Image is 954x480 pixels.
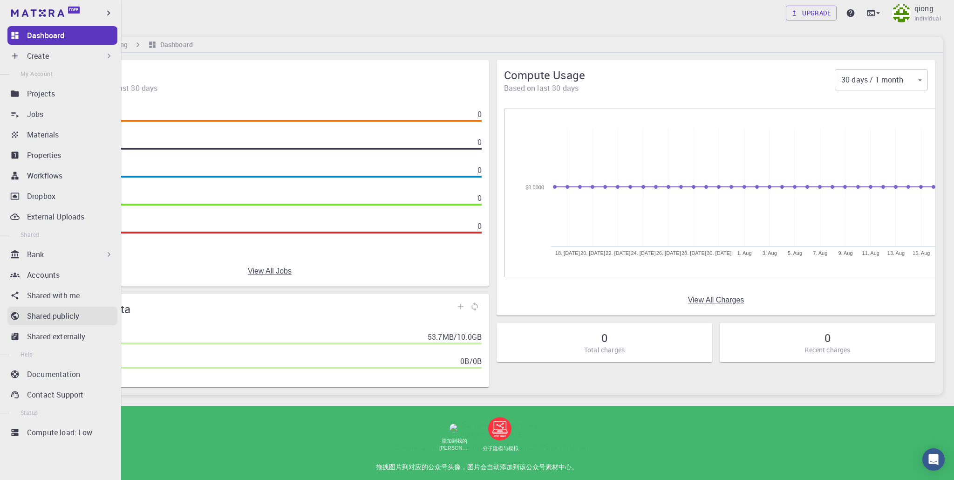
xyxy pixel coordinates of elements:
[477,165,482,176] p: 0
[7,245,117,264] div: Bank
[20,409,38,416] span: Status
[27,150,61,161] p: Properties
[7,307,117,325] a: Shared publicly
[804,345,850,355] p: Recent charges
[737,250,751,256] tspan: 1. Aug
[914,3,934,14] p: qiong
[862,250,879,256] tspan: 11. Aug
[914,14,941,23] span: Individual
[707,250,731,256] tspan: 30. [DATE]
[7,187,117,206] a: Dropbox
[7,146,117,165] a: Properties
[813,250,827,256] tspan: 7. Aug
[7,47,117,65] div: Create
[27,389,83,400] p: Contact Support
[681,250,706,256] tspan: 28. [DATE]
[786,6,837,21] a: Upgrade
[248,267,292,275] a: View All Jobs
[27,109,44,120] p: Jobs
[7,385,117,404] a: Contact Support
[835,71,928,89] div: 30 days / 1 month
[788,250,802,256] tspan: 5. Aug
[27,129,59,140] p: Materials
[460,356,482,367] p: 0B / 0B
[922,448,945,471] div: Open Intercom Messenger
[27,170,62,181] p: Workflows
[477,109,482,120] p: 0
[27,249,44,260] p: Bank
[913,250,930,256] tspan: 15. Aug
[606,250,630,256] tspan: 22. [DATE]
[7,105,117,123] a: Jobs
[27,211,84,222] p: External Uploads
[688,296,744,304] a: View All Charges
[11,9,64,17] img: logo
[20,231,39,238] span: Shared
[7,327,117,346] a: Shared externally
[27,88,55,99] p: Projects
[58,68,482,82] span: Jobs
[887,250,905,256] tspan: 13. Aug
[555,250,580,256] tspan: 18. [DATE]
[7,207,117,226] a: External Uploads
[7,365,117,384] a: Documentation
[584,345,625,355] p: Total charges
[504,82,835,94] span: Based on last 30 days
[157,40,193,50] h6: Dashboard
[27,191,55,202] p: Dropbox
[477,137,482,148] p: 0
[27,310,79,322] p: Shared publicly
[27,290,80,301] p: Shared with me
[24,6,38,15] span: 支持
[825,330,831,345] h5: 0
[428,331,482,343] p: 53.7MB / 10.0GB
[477,220,482,232] p: 0
[7,26,117,45] a: Dashboard
[631,250,656,256] tspan: 24. [DATE]
[7,166,117,185] a: Workflows
[580,250,605,256] tspan: 20. [DATE]
[504,68,835,82] span: Compute Usage
[7,286,117,305] a: Shared with me
[27,331,86,342] p: Shared externally
[27,30,64,41] p: Dashboard
[58,82,482,94] span: 0 jobs during the last 30 days
[601,330,608,345] h5: 0
[7,84,117,103] a: Projects
[892,4,911,22] img: qiong
[27,427,93,438] p: Compute load: Low
[20,350,33,358] span: Help
[763,250,777,256] tspan: 3. Aug
[27,50,49,62] p: Create
[7,423,117,442] a: Compute load: Low
[27,369,80,380] p: Documentation
[7,125,117,144] a: Materials
[477,192,482,204] p: 0
[58,302,454,316] span: Storage Quota
[838,250,852,256] tspan: 9. Aug
[7,266,117,284] a: Accounts
[27,269,60,281] p: Accounts
[656,250,681,256] tspan: 26. [DATE]
[525,185,544,190] text: $0.0000
[20,70,53,77] span: My Account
